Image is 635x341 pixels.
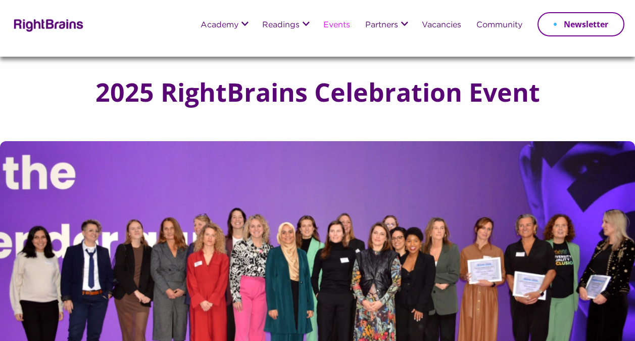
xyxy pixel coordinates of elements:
a: Readings [262,21,300,30]
a: Vacancies [422,21,461,30]
img: Rightbrains [11,17,84,32]
a: Newsletter [538,12,624,36]
a: Events [323,21,350,30]
a: Academy [201,21,238,30]
a: Partners [365,21,398,30]
h1: 2025 RightBrains Celebration Event [95,79,540,105]
a: Community [476,21,522,30]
